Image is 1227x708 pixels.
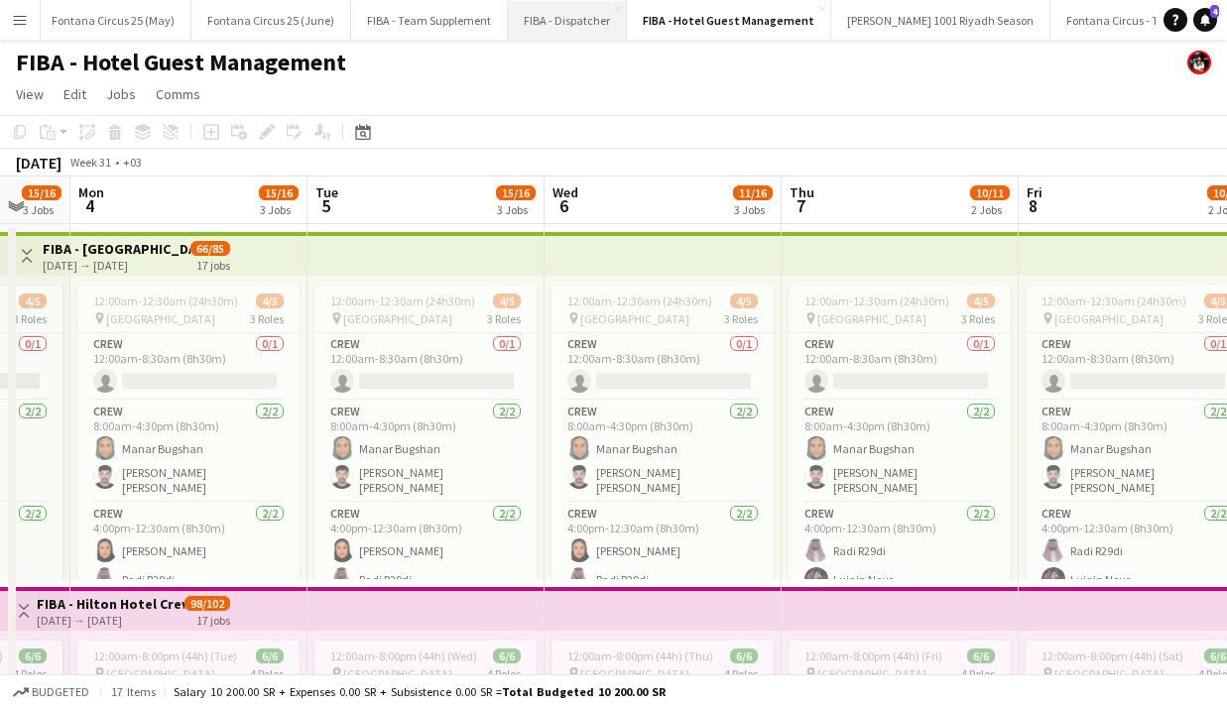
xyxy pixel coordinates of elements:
[36,1,191,40] button: Fontana Circus 25 (May)
[93,649,237,663] span: 12:00am-8:00pm (44h) (Tue)
[789,333,1011,401] app-card-role: Crew0/112:00am-8:30am (8h30m)
[734,202,772,217] div: 3 Jobs
[787,194,814,217] span: 7
[733,185,773,200] span: 11/16
[315,183,338,201] span: Tue
[330,294,493,308] span: 12:00am-12:30am (24h30m) (Wed)
[1042,294,1204,308] span: 12:00am-12:30am (24h30m) (Sat)
[552,286,774,579] app-job-card: 12:00am-12:30am (24h30m) (Thu)4/5 [GEOGRAPHIC_DATA]3 RolesCrew0/112:00am-8:30am (8h30m) Crew2/28:...
[1193,8,1217,32] a: 4
[16,48,346,77] h1: FIBA - Hotel Guest Management
[256,294,284,308] span: 4/5
[567,649,713,663] span: 12:00am-8:00pm (44h) (Thu)
[106,666,215,681] span: [GEOGRAPHIC_DATA]
[552,503,774,599] app-card-role: Crew2/24:00pm-12:30am (8h30m)[PERSON_NAME]Radi R29di
[817,311,926,326] span: [GEOGRAPHIC_DATA]
[1042,649,1183,663] span: 12:00am-8:00pm (44h) (Sat)
[330,649,477,663] span: 12:00am-8:00pm (44h) (Wed)
[156,85,200,103] span: Comms
[65,155,115,170] span: Week 31
[1210,5,1219,18] span: 4
[343,311,452,326] span: [GEOGRAPHIC_DATA]
[508,1,627,40] button: FIBA - Dispatcher
[1187,51,1211,74] app-user-avatar: Abdulmalik Al-Ghamdi
[63,85,86,103] span: Edit
[23,202,61,217] div: 3 Jobs
[43,240,190,258] h3: FIBA - [GEOGRAPHIC_DATA]
[174,684,666,699] div: Salary 10 200.00 SR + Expenses 0.00 SR + Subsistence 0.00 SR =
[77,503,300,599] app-card-role: Crew2/24:00pm-12:30am (8h30m)[PERSON_NAME]Radi R29di
[730,294,758,308] span: 4/5
[191,1,351,40] button: Fontana Circus 25 (June)
[789,503,1011,599] app-card-role: Crew2/24:00pm-12:30am (8h30m)Radi R29diLujain Nour
[497,202,535,217] div: 3 Jobs
[967,649,995,663] span: 6/6
[961,311,995,326] span: 3 Roles
[32,685,89,699] span: Budgeted
[552,183,578,201] span: Wed
[196,611,230,628] div: 17 jobs
[259,185,299,200] span: 15/16
[487,311,521,326] span: 3 Roles
[314,286,537,579] app-job-card: 12:00am-12:30am (24h30m) (Wed)4/5 [GEOGRAPHIC_DATA]3 RolesCrew0/112:00am-8:30am (8h30m) Crew2/28:...
[256,649,284,663] span: 6/6
[16,85,44,103] span: View
[789,286,1011,579] app-job-card: 12:00am-12:30am (24h30m) (Fri)4/5 [GEOGRAPHIC_DATA]3 RolesCrew0/112:00am-8:30am (8h30m) Crew2/28:...
[260,202,298,217] div: 3 Jobs
[77,333,300,401] app-card-role: Crew0/112:00am-8:30am (8h30m)
[496,185,536,200] span: 15/16
[77,286,300,579] app-job-card: 12:00am-12:30am (24h30m) (Tue)4/5 [GEOGRAPHIC_DATA]3 RolesCrew0/112:00am-8:30am (8h30m) Crew2/28:...
[78,183,104,201] span: Mon
[790,183,814,201] span: Thu
[967,294,995,308] span: 4/5
[13,311,47,326] span: 3 Roles
[487,666,521,681] span: 4 Roles
[804,294,967,308] span: 12:00am-12:30am (24h30m) (Fri)
[1054,666,1164,681] span: [GEOGRAPHIC_DATA]
[148,81,208,107] a: Comms
[550,194,578,217] span: 6
[250,666,284,681] span: 4 Roles
[75,194,104,217] span: 4
[580,666,689,681] span: [GEOGRAPHIC_DATA]
[196,256,230,273] div: 17 jobs
[8,81,52,107] a: View
[109,684,157,699] span: 17 items
[98,81,144,107] a: Jobs
[13,666,47,681] span: 4 Roles
[1054,311,1164,326] span: [GEOGRAPHIC_DATA]
[106,85,136,103] span: Jobs
[1024,194,1043,217] span: 8
[314,333,537,401] app-card-role: Crew0/112:00am-8:30am (8h30m)
[19,294,47,308] span: 4/5
[10,681,92,703] button: Budgeted
[730,649,758,663] span: 6/6
[493,294,521,308] span: 4/5
[56,81,94,107] a: Edit
[971,202,1009,217] div: 2 Jobs
[831,1,1050,40] button: [PERSON_NAME] 1001 Riyadh Season
[16,153,61,173] div: [DATE]
[724,666,758,681] span: 4 Roles
[552,333,774,401] app-card-role: Crew0/112:00am-8:30am (8h30m)
[970,185,1010,200] span: 10/11
[627,1,831,40] button: FIBA - Hotel Guest Management
[190,241,230,256] span: 66/85
[93,294,256,308] span: 12:00am-12:30am (24h30m) (Tue)
[789,401,1011,503] app-card-role: Crew2/28:00am-4:30pm (8h30m)Manar Bugshan[PERSON_NAME] [PERSON_NAME]
[804,649,942,663] span: 12:00am-8:00pm (44h) (Fri)
[43,258,190,273] div: [DATE] → [DATE]
[123,155,142,170] div: +03
[22,185,61,200] span: 15/16
[314,503,537,599] app-card-role: Crew2/24:00pm-12:30am (8h30m)[PERSON_NAME]Radi R29di
[37,595,184,613] h3: FIBA - Hilton Hotel Crew
[351,1,508,40] button: FIBA - Team Supplement
[184,596,230,611] span: 98/102
[567,294,730,308] span: 12:00am-12:30am (24h30m) (Thu)
[502,684,666,699] span: Total Budgeted 10 200.00 SR
[250,311,284,326] span: 3 Roles
[314,401,537,503] app-card-role: Crew2/28:00am-4:30pm (8h30m)Manar Bugshan[PERSON_NAME] [PERSON_NAME]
